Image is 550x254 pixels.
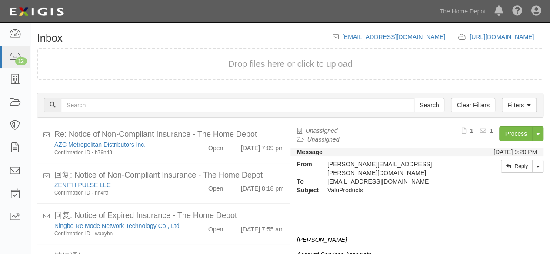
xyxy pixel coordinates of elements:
div: Confirmation ID - waeyhn [54,230,183,238]
a: Filters [502,98,537,112]
div: ValuProducts [321,186,474,195]
button: Drop files here or click to upload [228,58,353,70]
a: [URL][DOMAIN_NAME] [470,33,543,40]
div: [DATE] 8:18 pm [241,181,284,193]
div: Re: Notice of Non-Compliant Insurance - The Home Depot [54,129,284,140]
div: 12 [15,57,27,65]
a: AZC Metropolitan Distributors Inc. [54,141,146,148]
div: Confirmation ID - nh4rtf [54,189,183,197]
a: ZENITH PULSE LLC [54,181,111,188]
a: Process [499,126,533,141]
div: [PERSON_NAME][EMAIL_ADDRESS][PERSON_NAME][DOMAIN_NAME] [321,160,474,177]
div: [DATE] 7:55 am [241,221,284,234]
input: Search [414,98,444,112]
b: 1 [470,127,473,134]
strong: Message [297,148,323,155]
div: Confirmation ID - h79n43 [54,149,183,156]
input: Search [61,98,414,112]
a: Reply [501,160,533,173]
strong: Subject [290,186,321,195]
div: 回复: Notice of Expired Insurance - The Home Depot [54,210,284,221]
a: The Home Depot [435,3,490,20]
div: Open [208,221,223,234]
div: inbox@thdmerchandising.complianz.com [321,177,474,186]
a: [EMAIL_ADDRESS][DOMAIN_NAME] [342,33,445,40]
i: Help Center - Complianz [512,6,523,16]
b: 1 [490,127,493,134]
i: [PERSON_NAME] [297,236,347,243]
div: [DATE] 7:09 pm [241,140,284,152]
strong: To [290,177,321,186]
a: Ningbo Re Mode Network Technology Co., Ltd [54,222,180,229]
div: Open [208,181,223,193]
h1: Inbox [37,33,63,44]
div: [DATE] 9:20 PM [493,148,537,156]
div: Open [208,140,223,152]
a: Unassigned [306,127,338,134]
strong: From [290,160,321,168]
img: logo-5460c22ac91f19d4615b14bd174203de0afe785f0fc80cf4dbbc73dc1793850b.png [7,4,67,20]
a: Clear Filters [451,98,495,112]
div: 回复: Notice of Non-Compliant Insurance - The Home Depot [54,170,284,181]
a: Unassigned [307,136,340,143]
